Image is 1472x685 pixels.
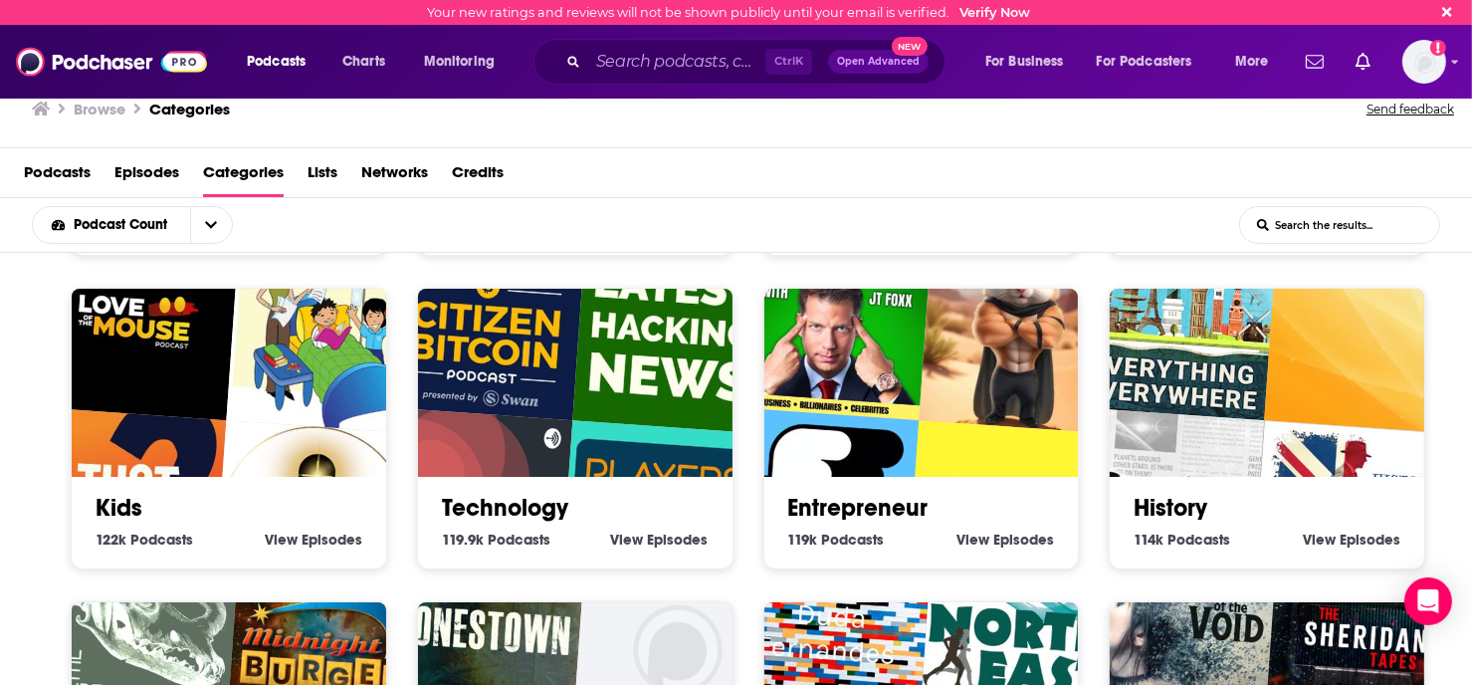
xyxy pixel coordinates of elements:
[993,531,1054,549] span: Episodes
[38,219,239,420] img: Love of the Mouse Podcast
[1430,40,1446,56] svg: Email not verified
[611,531,709,549] a: View Technology Episodes
[427,5,1030,20] div: Your new ratings and reviews will not be shown publicly until your email is verified.
[588,46,765,78] input: Search podcasts, credits, & more...
[130,531,193,549] span: Podcasts
[32,206,264,244] h2: Choose List sort
[424,48,495,76] span: Monitoring
[956,531,989,549] span: View
[1303,531,1336,549] span: View
[361,156,428,197] a: Networks
[16,43,207,81] img: Podchaser - Follow, Share and Rate Podcasts
[149,100,230,118] a: Categories
[919,232,1120,433] img: Let's Make Banks Podcast
[1404,577,1452,625] div: Open Intercom Messenger
[788,531,885,549] a: 119k Entrepreneur Podcasts
[971,46,1089,78] button: open menu
[648,531,709,549] span: Episodes
[302,531,362,549] span: Episodes
[24,156,91,197] a: Podcasts
[611,531,644,549] span: View
[410,46,521,78] button: open menu
[33,218,190,232] button: open menu
[96,531,193,549] a: 122k Kids Podcasts
[265,531,298,549] span: View
[74,100,125,118] h3: Browse
[342,48,385,76] span: Charts
[959,5,1030,20] a: Verify Now
[1134,531,1163,549] span: 114k
[1235,48,1269,76] span: More
[247,48,306,76] span: Podcasts
[1361,96,1460,123] button: Send feedback
[384,219,585,420] img: Citizen Bitcoin
[1077,219,1278,420] img: Everything Everywhere Daily
[114,156,179,197] a: Episodes
[203,156,284,197] a: Categories
[1134,493,1207,523] a: History
[788,493,929,523] a: Entrepreneur
[822,531,885,549] span: Podcasts
[892,37,928,56] span: New
[1402,40,1446,84] img: User Profile
[1402,40,1446,84] span: Logged in as cboulard
[442,531,550,549] a: 119.9k Technology Podcasts
[552,39,964,85] div: Search podcasts, credits, & more...
[1134,531,1230,549] a: 114k History Podcasts
[1402,40,1446,84] button: Show profile menu
[788,531,818,549] span: 119k
[190,207,232,243] button: open menu
[1340,531,1400,549] span: Episodes
[452,156,504,197] a: Credits
[233,46,331,78] button: open menu
[1097,48,1192,76] span: For Podcasters
[308,156,337,197] a: Lists
[329,46,397,78] a: Charts
[572,232,773,433] img: Latest Hacking News
[1167,531,1230,549] span: Podcasts
[1348,45,1378,79] a: Show notifications dropdown
[265,531,362,549] a: View Kids Episodes
[442,531,484,549] span: 119.9k
[985,48,1064,76] span: For Business
[96,493,142,523] a: Kids
[731,219,932,420] img: 1% of the 1% Podcast with JT Foxx
[442,493,568,523] a: Technology
[96,531,126,549] span: 122k
[765,49,812,75] span: Ctrl K
[1221,46,1294,78] button: open menu
[956,531,1054,549] a: View Entrepreneur Episodes
[226,232,427,433] img: Práctica Pedagógica Licenciatura en Pedagogía Infantil 4-514015
[1303,531,1400,549] a: View History Episodes
[74,218,174,232] span: Podcast Count
[1084,46,1221,78] button: open menu
[828,50,929,74] button: Open AdvancedNew
[837,57,920,67] span: Open Advanced
[488,531,550,549] span: Podcasts
[1298,45,1332,79] a: Show notifications dropdown
[1265,232,1466,433] img: Anna Palos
